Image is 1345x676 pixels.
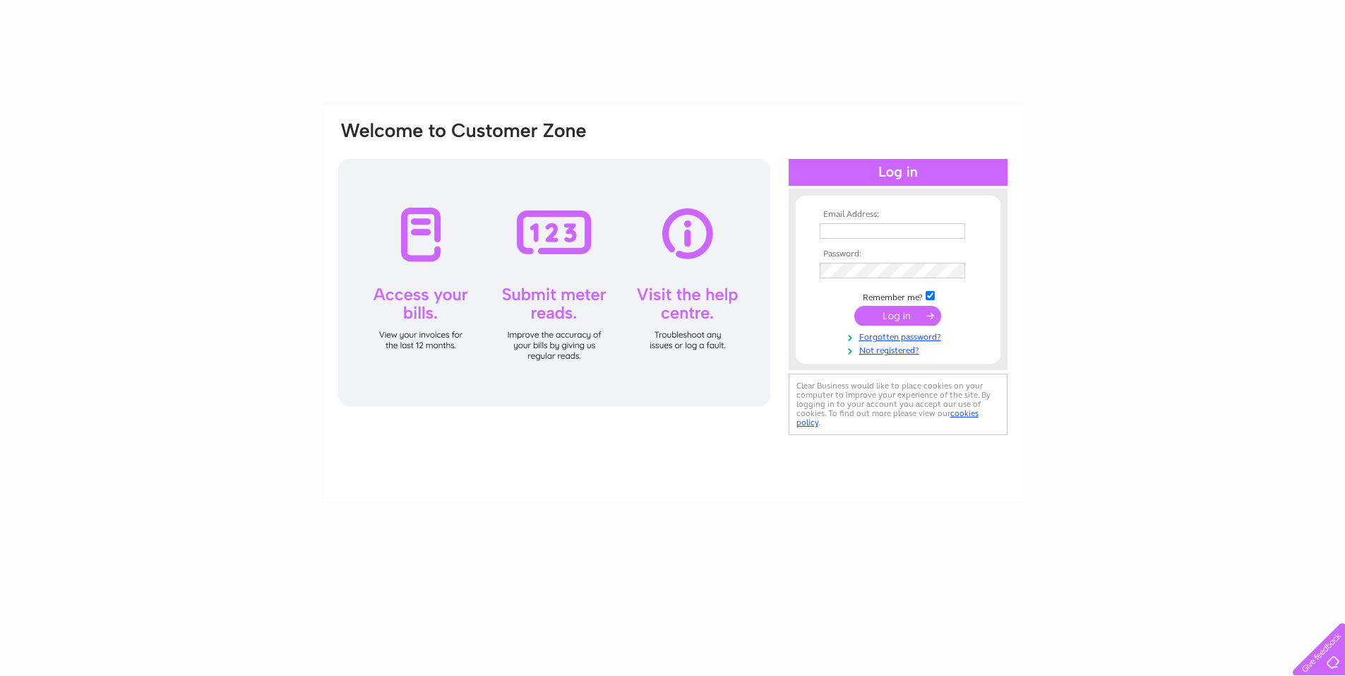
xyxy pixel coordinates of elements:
[854,306,941,326] input: Submit
[789,374,1008,435] div: Clear Business would like to place cookies on your computer to improve your experience of the sit...
[820,343,980,356] a: Not registered?
[816,210,980,220] th: Email Address:
[816,249,980,259] th: Password:
[816,289,980,303] td: Remember me?
[796,408,979,427] a: cookies policy
[820,329,980,343] a: Forgotten password?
